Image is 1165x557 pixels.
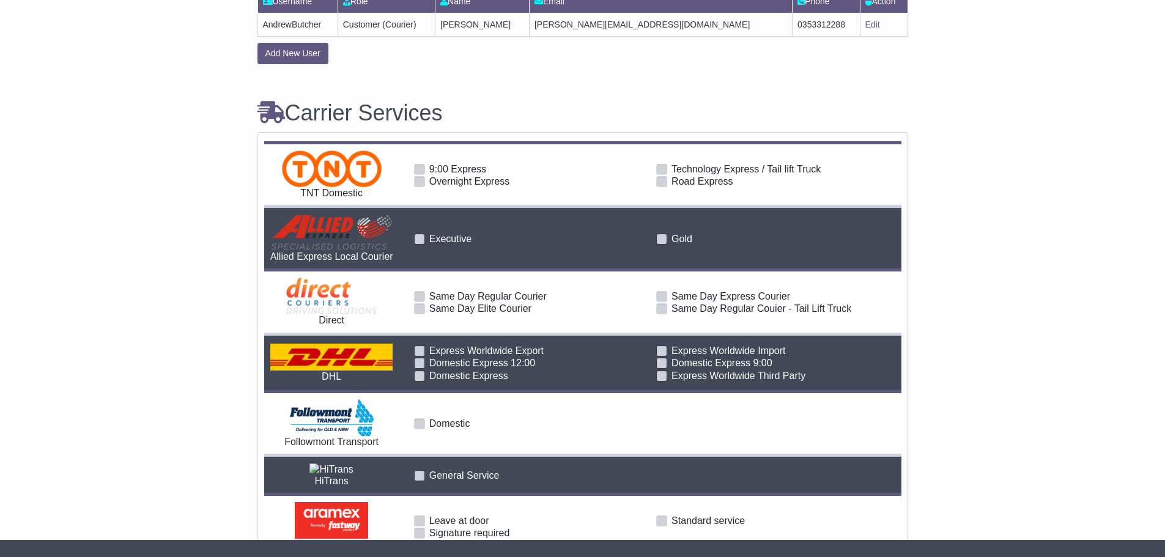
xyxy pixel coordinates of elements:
[671,515,745,526] span: Standard service
[282,150,382,187] img: TNT Domestic
[429,470,500,481] span: General Service
[257,101,908,125] h3: Carrier Services
[338,13,435,36] td: Customer (Courier)
[865,20,880,29] a: Edit
[671,358,772,368] span: Domestic Express 9:00
[257,43,328,64] button: Add New User
[270,344,393,371] img: DHL
[671,176,733,186] span: Road Express
[295,502,368,539] img: Aramex
[257,13,338,36] td: AndrewButcher
[671,164,821,174] span: Technology Express / Tail lift Truck
[270,314,393,326] div: Direct
[529,13,792,36] td: [PERSON_NAME][EMAIL_ADDRESS][DOMAIN_NAME]
[429,291,547,301] span: Same Day Regular Courier
[429,164,486,174] span: 9:00 Express
[429,176,510,186] span: Overnight Express
[429,371,508,381] span: Domestic Express
[290,399,374,436] img: Followmont Transport
[793,13,860,36] td: 0353312288
[286,278,377,314] img: Direct
[270,251,393,262] div: Allied Express Local Courier
[671,234,692,244] span: Gold
[429,528,510,538] span: Signature required
[429,345,544,356] span: Express Worldwide Export
[429,234,472,244] span: Executive
[429,358,535,368] span: Domestic Express 12:00
[270,214,393,251] img: Allied Express Local Courier
[429,418,470,429] span: Domestic
[270,371,393,382] div: DHL
[429,515,489,526] span: Leave at door
[671,303,851,314] span: Same Day Regular Couier - Tail Lift Truck
[429,303,531,314] span: Same Day Elite Courier
[435,13,530,36] td: [PERSON_NAME]
[270,539,393,550] div: Aramex
[270,187,393,199] div: TNT Domestic
[671,291,790,301] span: Same Day Express Courier
[270,475,393,487] div: HiTrans
[671,345,785,356] span: Express Worldwide Import
[270,436,393,448] div: Followmont Transport
[671,371,805,381] span: Express Worldwide Third Party
[309,463,353,475] img: HiTrans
